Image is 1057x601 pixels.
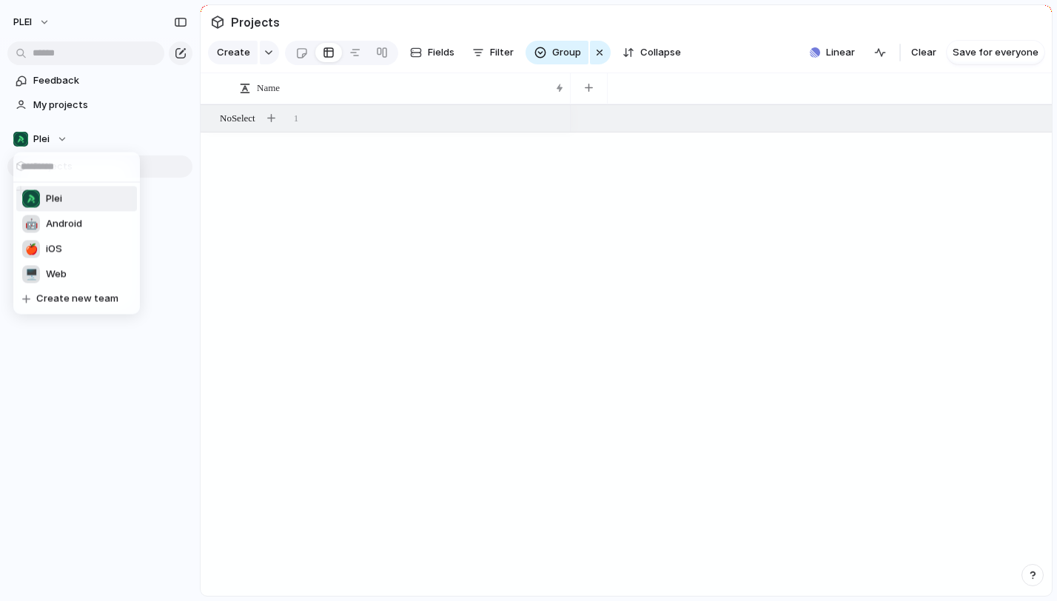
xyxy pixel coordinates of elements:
[22,241,40,258] div: 🍎
[46,242,62,257] span: iOS
[46,217,82,232] span: Android
[22,215,40,233] div: 🤖
[36,292,118,306] span: Create new team
[46,267,67,282] span: Web
[22,266,40,283] div: 🖥️
[46,192,62,207] span: Plei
